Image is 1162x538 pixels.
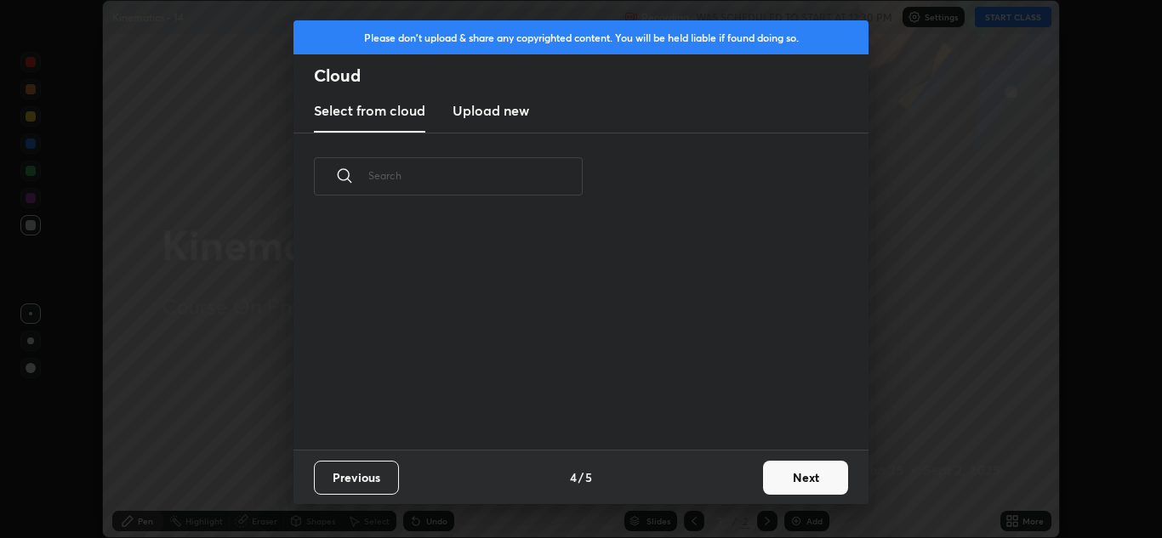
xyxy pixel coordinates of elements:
[578,468,584,486] h4: /
[453,100,529,121] h3: Upload new
[763,461,848,495] button: Next
[368,139,583,212] input: Search
[314,461,399,495] button: Previous
[570,468,577,486] h4: 4
[314,65,869,87] h2: Cloud
[314,100,425,121] h3: Select from cloud
[293,20,869,54] div: Please don't upload & share any copyrighted content. You will be held liable if found doing so.
[585,468,592,486] h4: 5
